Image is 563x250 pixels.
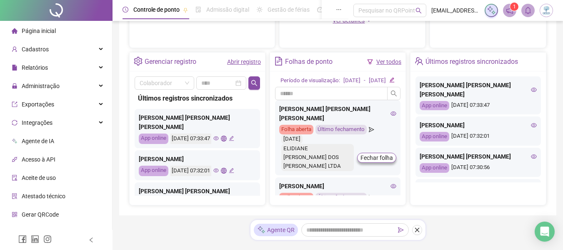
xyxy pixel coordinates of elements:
div: App online [420,132,449,141]
div: [DATE] 07:32:01 [170,166,211,176]
div: Último fechamento [315,193,367,202]
div: Folha aberta [279,125,313,134]
span: [EMAIL_ADDRESS][DOMAIN_NAME] [431,6,480,15]
span: Integrações [22,119,53,126]
span: send [398,227,404,233]
span: Agente de IA [22,138,54,144]
span: audit [12,175,18,181]
span: Acesso à API [22,156,55,163]
span: clock-circle [123,7,128,13]
span: api [12,157,18,162]
span: Atestado técnico [22,193,65,199]
span: setting [134,57,143,66]
div: App online [139,134,168,144]
span: eye [390,111,396,116]
div: Último fechamento [315,125,367,134]
span: home [12,28,18,34]
span: export [12,101,18,107]
span: close [414,227,420,233]
span: Página inicial [22,28,56,34]
div: [DATE] [369,76,386,85]
span: Fechar folha [360,153,393,162]
div: App online [420,163,449,173]
span: left [88,237,94,243]
span: file-text [274,57,283,66]
sup: 1 [510,3,518,11]
span: linkedin [31,235,39,243]
div: [PERSON_NAME] [420,121,537,130]
span: eye [390,183,396,189]
div: Agente QR [254,224,298,236]
span: edit [389,77,395,83]
span: user-add [12,46,18,52]
span: sync [12,120,18,126]
span: bell [524,7,532,14]
span: lock [12,83,18,89]
span: qrcode [12,212,18,217]
div: [PERSON_NAME] [279,182,396,191]
span: search [390,90,397,97]
span: global [221,168,226,173]
div: [DATE] [281,134,303,144]
span: Cadastros [22,46,49,53]
span: eye [213,136,219,141]
span: Aceite de uso [22,174,56,181]
span: instagram [43,235,52,243]
span: eye [531,154,537,159]
div: Folha aberta [279,193,313,202]
div: Folhas de ponto [285,55,333,69]
span: file-done [195,7,201,13]
button: Fechar folha [357,153,396,163]
span: edit [229,168,234,173]
span: edit [229,136,234,141]
div: [PERSON_NAME] [139,154,256,164]
div: [DATE] 07:30:56 [420,163,537,173]
span: eye [531,87,537,93]
div: [DATE] 07:32:01 [420,132,537,141]
span: Relatórios [22,64,48,71]
div: App online [420,101,449,111]
span: Administração [22,83,60,89]
div: [PERSON_NAME] [PERSON_NAME] [PERSON_NAME] [420,81,537,99]
span: solution [12,193,18,199]
div: Últimos registros sincronizados [138,93,257,104]
img: 72517 [540,4,553,17]
span: eye [531,122,537,128]
span: file [12,65,18,71]
div: [PERSON_NAME] [PERSON_NAME] [139,187,256,196]
span: facebook [18,235,27,243]
span: Controle de ponto [133,6,180,13]
span: notification [506,7,513,14]
span: team [415,57,423,66]
div: ELIDIANE [PERSON_NAME] DOS [PERSON_NAME] LTDA [281,144,354,171]
span: Financeiro [22,230,49,236]
a: Abrir registro [227,58,261,65]
a: Ver detalhes down [333,17,372,24]
div: Últimos registros sincronizados [425,55,518,69]
span: filter [367,59,373,65]
img: sparkle-icon.fc2bf0ac1784a2077858766a79e2daf3.svg [257,226,265,235]
span: ellipsis [336,7,342,13]
span: Gestão de férias [268,6,310,13]
span: send [369,193,374,202]
div: [PERSON_NAME] [PERSON_NAME] [420,152,537,161]
div: [DATE] [343,76,360,85]
span: send [369,125,374,134]
span: Exportações [22,101,54,108]
span: sun [257,7,263,13]
div: [PERSON_NAME] [PERSON_NAME] [PERSON_NAME] [279,104,396,123]
div: Período de visualização: [280,76,340,85]
a: Ver todos [376,58,401,65]
div: Gerenciar registro [145,55,196,69]
span: 1 [513,4,516,10]
span: dashboard [317,7,323,13]
div: [DATE] 07:33:47 [170,134,211,144]
span: search [251,80,258,86]
img: sparkle-icon.fc2bf0ac1784a2077858766a79e2daf3.svg [487,6,496,15]
div: App online [139,166,168,176]
span: Gerar QRCode [22,211,59,218]
span: global [221,136,226,141]
span: Ver detalhes [333,17,365,24]
div: Open Intercom Messenger [535,222,555,242]
span: Admissão digital [206,6,249,13]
